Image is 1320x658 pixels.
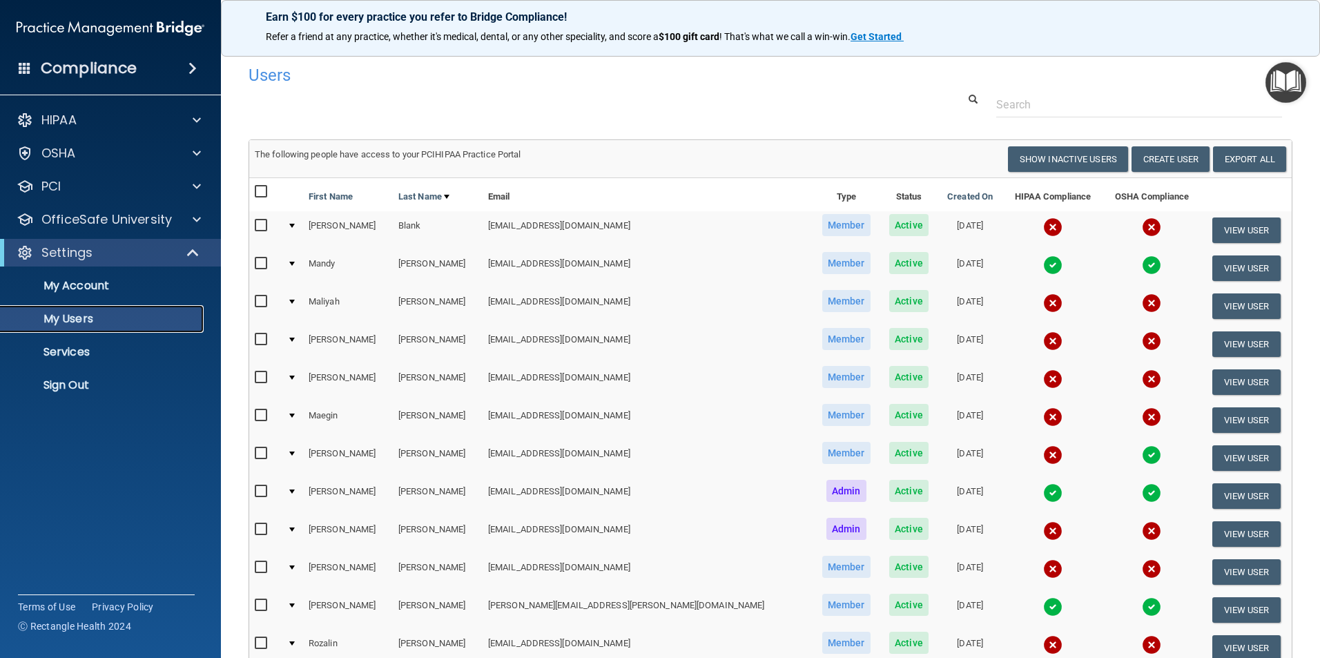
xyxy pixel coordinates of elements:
[889,366,929,388] span: Active
[393,287,483,325] td: [PERSON_NAME]
[1142,521,1161,541] img: cross.ca9f0e7f.svg
[9,279,197,293] p: My Account
[1002,178,1103,211] th: HIPAA Compliance
[813,178,880,211] th: Type
[1008,146,1128,172] button: Show Inactive Users
[1212,369,1281,395] button: View User
[822,290,871,312] span: Member
[1142,293,1161,313] img: cross.ca9f0e7f.svg
[17,145,201,162] a: OSHA
[1142,559,1161,579] img: cross.ca9f0e7f.svg
[1043,445,1062,465] img: cross.ca9f0e7f.svg
[938,553,1002,591] td: [DATE]
[1142,407,1161,427] img: cross.ca9f0e7f.svg
[822,556,871,578] span: Member
[889,252,929,274] span: Active
[1043,369,1062,389] img: cross.ca9f0e7f.svg
[18,619,131,633] span: Ⓒ Rectangle Health 2024
[889,290,929,312] span: Active
[303,591,393,629] td: [PERSON_NAME]
[483,178,813,211] th: Email
[17,14,204,42] img: PMB logo
[938,439,1002,477] td: [DATE]
[889,556,929,578] span: Active
[17,211,201,228] a: OfficeSafe University
[889,518,929,540] span: Active
[659,31,719,42] strong: $100 gift card
[9,378,197,392] p: Sign Out
[938,249,1002,287] td: [DATE]
[1142,217,1161,237] img: cross.ca9f0e7f.svg
[822,594,871,616] span: Member
[889,442,929,464] span: Active
[1043,217,1062,237] img: cross.ca9f0e7f.svg
[1212,217,1281,243] button: View User
[1142,331,1161,351] img: cross.ca9f0e7f.svg
[18,600,75,614] a: Terms of Use
[1142,635,1161,655] img: cross.ca9f0e7f.svg
[393,553,483,591] td: [PERSON_NAME]
[1043,483,1062,503] img: tick.e7d51cea.svg
[889,328,929,350] span: Active
[938,287,1002,325] td: [DATE]
[483,211,813,249] td: [EMAIL_ADDRESS][DOMAIN_NAME]
[1142,369,1161,389] img: cross.ca9f0e7f.svg
[1043,635,1062,655] img: cross.ca9f0e7f.svg
[303,363,393,401] td: [PERSON_NAME]
[393,325,483,363] td: [PERSON_NAME]
[851,31,904,42] a: Get Started
[483,591,813,629] td: [PERSON_NAME][EMAIL_ADDRESS][PERSON_NAME][DOMAIN_NAME]
[393,401,483,439] td: [PERSON_NAME]
[483,515,813,553] td: [EMAIL_ADDRESS][DOMAIN_NAME]
[1212,597,1281,623] button: View User
[826,480,866,502] span: Admin
[393,477,483,515] td: [PERSON_NAME]
[303,211,393,249] td: [PERSON_NAME]
[266,10,1275,23] p: Earn $100 for every practice you refer to Bridge Compliance!
[303,287,393,325] td: Maliyah
[719,31,851,42] span: ! That's what we call a win-win.
[483,249,813,287] td: [EMAIL_ADDRESS][DOMAIN_NAME]
[309,188,353,205] a: First Name
[1103,178,1201,211] th: OSHA Compliance
[17,112,201,128] a: HIPAA
[938,325,1002,363] td: [DATE]
[483,325,813,363] td: [EMAIL_ADDRESS][DOMAIN_NAME]
[1142,255,1161,275] img: tick.e7d51cea.svg
[483,477,813,515] td: [EMAIL_ADDRESS][DOMAIN_NAME]
[1212,255,1281,281] button: View User
[822,214,871,236] span: Member
[822,442,871,464] span: Member
[938,401,1002,439] td: [DATE]
[303,439,393,477] td: [PERSON_NAME]
[889,594,929,616] span: Active
[822,404,871,426] span: Member
[1212,293,1281,319] button: View User
[41,112,77,128] p: HIPAA
[822,632,871,654] span: Member
[483,401,813,439] td: [EMAIL_ADDRESS][DOMAIN_NAME]
[822,366,871,388] span: Member
[1043,293,1062,313] img: cross.ca9f0e7f.svg
[1142,597,1161,617] img: tick.e7d51cea.svg
[880,178,938,211] th: Status
[1213,146,1286,172] a: Export All
[1212,445,1281,471] button: View User
[851,31,902,42] strong: Get Started
[938,591,1002,629] td: [DATE]
[17,244,200,261] a: Settings
[303,553,393,591] td: [PERSON_NAME]
[1212,483,1281,509] button: View User
[1142,483,1161,503] img: tick.e7d51cea.svg
[483,439,813,477] td: [EMAIL_ADDRESS][DOMAIN_NAME]
[17,178,201,195] a: PCI
[1043,255,1062,275] img: tick.e7d51cea.svg
[938,363,1002,401] td: [DATE]
[889,404,929,426] span: Active
[9,312,197,326] p: My Users
[41,178,61,195] p: PCI
[826,518,866,540] span: Admin
[1043,407,1062,427] img: cross.ca9f0e7f.svg
[938,211,1002,249] td: [DATE]
[1265,62,1306,103] button: Open Resource Center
